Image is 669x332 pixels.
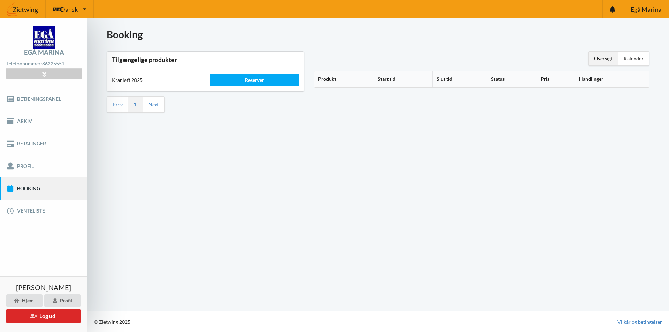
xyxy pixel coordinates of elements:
a: Prev [113,101,123,108]
div: Kranløft 2025 [107,72,205,88]
span: Dansk [60,6,78,13]
div: Egå Marina [24,49,64,55]
div: Oversigt [589,52,618,65]
strong: 86225551 [42,61,64,67]
button: Log ud [6,309,81,323]
th: Produkt [314,71,374,87]
th: Slut tid [432,71,487,87]
a: Next [148,101,159,108]
th: Start tid [374,71,433,87]
th: Status [487,71,536,87]
a: 1 [134,101,137,108]
div: Profil [44,294,81,307]
th: Pris [537,71,575,87]
span: [PERSON_NAME] [16,284,71,291]
img: logo [33,26,55,49]
div: Telefonnummer: [6,59,82,69]
h3: Tilgængelige produkter [112,56,299,64]
div: Reserver [210,74,299,86]
a: Vilkår og betingelser [617,318,662,325]
div: Hjem [6,294,43,307]
h1: Booking [107,28,649,41]
th: Handlinger [575,71,649,87]
div: Kalender [618,52,649,65]
span: Egå Marina [631,6,661,13]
